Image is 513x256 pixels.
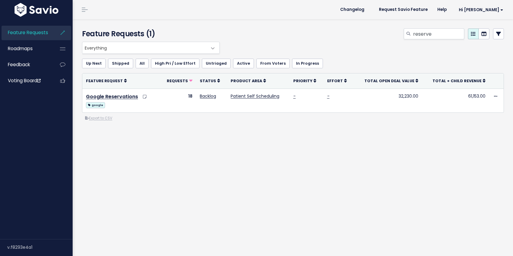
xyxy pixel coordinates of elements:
[8,45,33,52] span: Roadmaps
[231,78,262,83] span: Product Area
[364,78,418,84] a: Total open deal value
[200,78,216,83] span: Status
[86,101,105,109] a: google
[86,102,105,108] span: google
[293,78,316,84] a: Priority
[364,78,414,83] span: Total open deal value
[374,5,432,14] a: Request Savio Feature
[327,78,343,83] span: Effort
[459,8,503,12] span: Hi [PERSON_NAME]
[354,89,422,112] td: 32,230.00
[293,93,296,99] a: -
[136,59,149,68] a: All
[82,28,217,39] h4: Feature Requests (1)
[82,42,220,54] span: Everything
[86,78,123,83] span: Feature Request
[2,58,50,72] a: Feedback
[202,59,231,68] a: Untriaged
[340,8,364,12] span: Changelog
[200,93,216,99] a: Backlog
[8,61,30,68] span: Feedback
[293,78,312,83] span: Priority
[82,59,504,68] ul: Filter feature requests
[151,59,199,68] a: High Pri / Low Effort
[167,78,192,84] a: Requests
[452,5,508,15] a: Hi [PERSON_NAME]
[422,89,489,112] td: 61,153.00
[200,78,220,84] a: Status
[413,28,464,39] input: Search features...
[8,77,41,84] span: Voting Board
[327,93,330,99] a: -
[167,78,188,83] span: Requests
[231,93,279,99] a: Patient Self Scheduling
[85,116,112,121] a: Export to CSV
[8,29,48,36] span: Feature Requests
[86,78,127,84] a: Feature Request
[159,89,196,112] td: 18
[2,26,50,40] a: Feature Requests
[292,59,323,68] a: In Progress
[432,78,485,84] a: Total + Child Revenue
[432,5,452,14] a: Help
[13,3,60,17] img: logo-white.9d6f32f41409.svg
[432,78,482,83] span: Total + Child Revenue
[2,42,50,56] a: Roadmaps
[82,59,106,68] a: Up Next
[86,93,138,100] a: Google Reservations
[7,239,73,255] div: v.f8293e4a1
[233,59,254,68] a: Active
[82,42,207,53] span: Everything
[108,59,133,68] a: Shipped
[231,78,266,84] a: Product Area
[256,59,290,68] a: From Voters
[2,74,50,88] a: Voting Board
[327,78,347,84] a: Effort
